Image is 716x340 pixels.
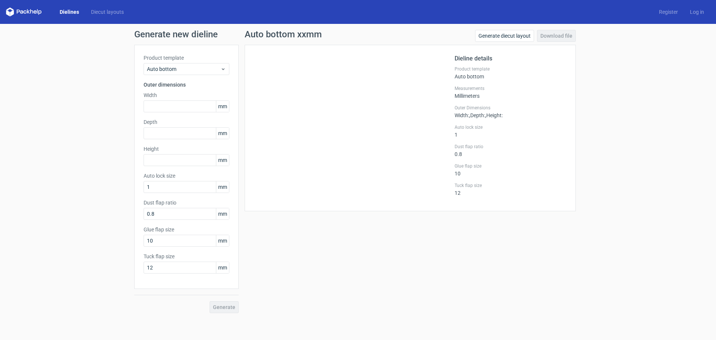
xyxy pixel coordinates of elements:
[216,208,229,219] span: mm
[455,112,469,118] span: Width :
[144,91,229,99] label: Width
[144,253,229,260] label: Tuck flap size
[455,85,566,91] label: Measurements
[653,8,684,16] a: Register
[455,183,566,196] div: 12
[455,183,566,188] label: Tuck flap size
[216,235,229,246] span: mm
[216,155,229,166] span: mm
[144,145,229,153] label: Height
[144,54,229,62] label: Product template
[85,8,130,16] a: Diecut layouts
[216,181,229,193] span: mm
[455,163,566,169] label: Glue flap size
[134,30,582,39] h1: Generate new dieline
[144,172,229,180] label: Auto lock size
[147,65,220,73] span: Auto bottom
[455,124,566,138] div: 1
[469,112,485,118] span: , Depth :
[144,226,229,233] label: Glue flap size
[216,128,229,139] span: mm
[455,85,566,99] div: Millimeters
[475,30,534,42] a: Generate diecut layout
[455,105,566,111] label: Outer Dimensions
[245,30,322,39] h1: Auto bottom xxmm
[455,66,566,72] label: Product template
[144,118,229,126] label: Depth
[455,144,566,150] label: Dust flap ratio
[216,262,229,273] span: mm
[455,163,566,177] div: 10
[684,8,710,16] a: Log in
[54,8,85,16] a: Dielines
[216,101,229,112] span: mm
[455,66,566,79] div: Auto bottom
[455,144,566,157] div: 0.8
[485,112,503,118] span: , Height :
[144,199,229,206] label: Dust flap ratio
[144,81,229,88] h3: Outer dimensions
[455,54,566,63] h2: Dieline details
[455,124,566,130] label: Auto lock size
